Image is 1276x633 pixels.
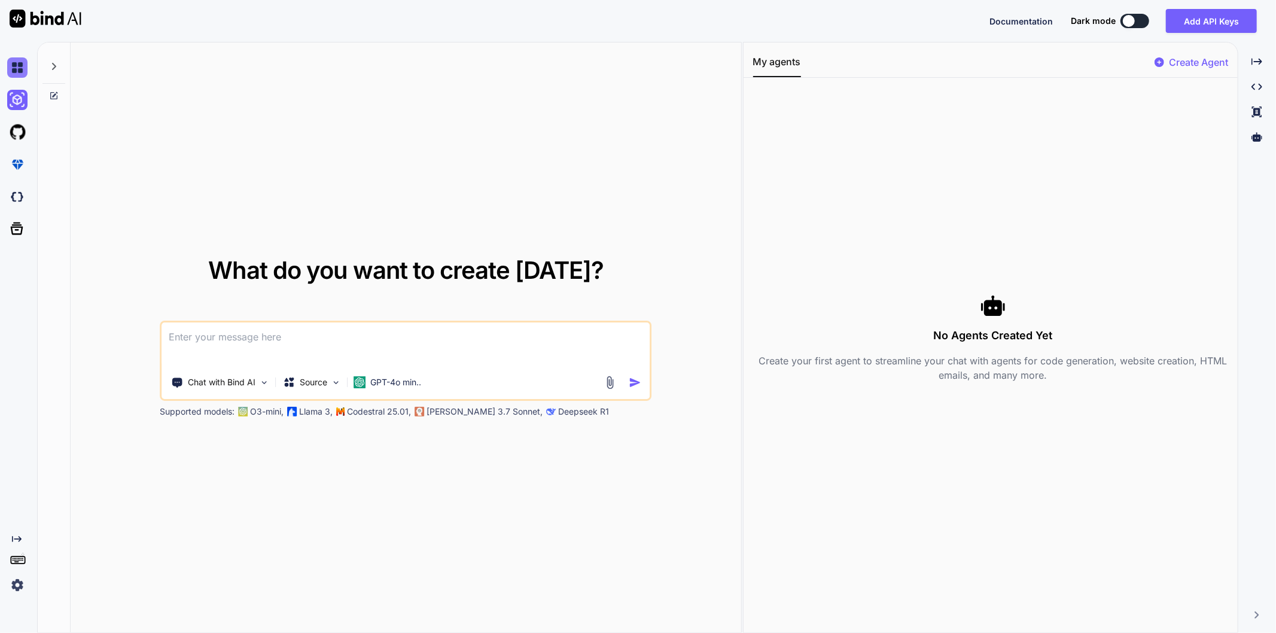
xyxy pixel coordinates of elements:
p: Create Agent [1169,55,1228,69]
h3: No Agents Created Yet [753,327,1233,344]
img: claude [415,407,424,416]
img: chat [7,57,28,78]
img: attachment [604,376,617,389]
p: Chat with Bind AI [188,376,255,388]
img: GPT-4 [238,407,248,416]
p: Codestral 25.01, [347,406,411,418]
p: Create your first agent to streamline your chat with agents for code generation, website creation... [753,354,1233,382]
p: GPT-4o min.. [370,376,421,388]
img: ai-studio [7,90,28,110]
img: Mistral-AI [336,407,345,416]
span: Documentation [989,16,1053,26]
img: premium [7,154,28,175]
img: GPT-4o mini [354,376,366,388]
button: Add API Keys [1166,9,1257,33]
button: My agents [753,54,801,77]
img: icon [629,376,642,389]
img: darkCloudIdeIcon [7,187,28,207]
span: Dark mode [1071,15,1116,27]
img: githubLight [7,122,28,142]
img: Llama2 [287,407,297,416]
p: Llama 3, [299,406,333,418]
button: Documentation [989,15,1053,28]
img: Pick Models [331,378,341,388]
img: Bind AI [10,10,81,28]
p: Supported models: [160,406,235,418]
img: settings [7,575,28,595]
img: claude [546,407,556,416]
p: O3-mini, [250,406,284,418]
img: Pick Tools [259,378,269,388]
p: Deepseek R1 [558,406,609,418]
p: Source [300,376,327,388]
p: [PERSON_NAME] 3.7 Sonnet, [427,406,543,418]
span: What do you want to create [DATE]? [208,255,604,285]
